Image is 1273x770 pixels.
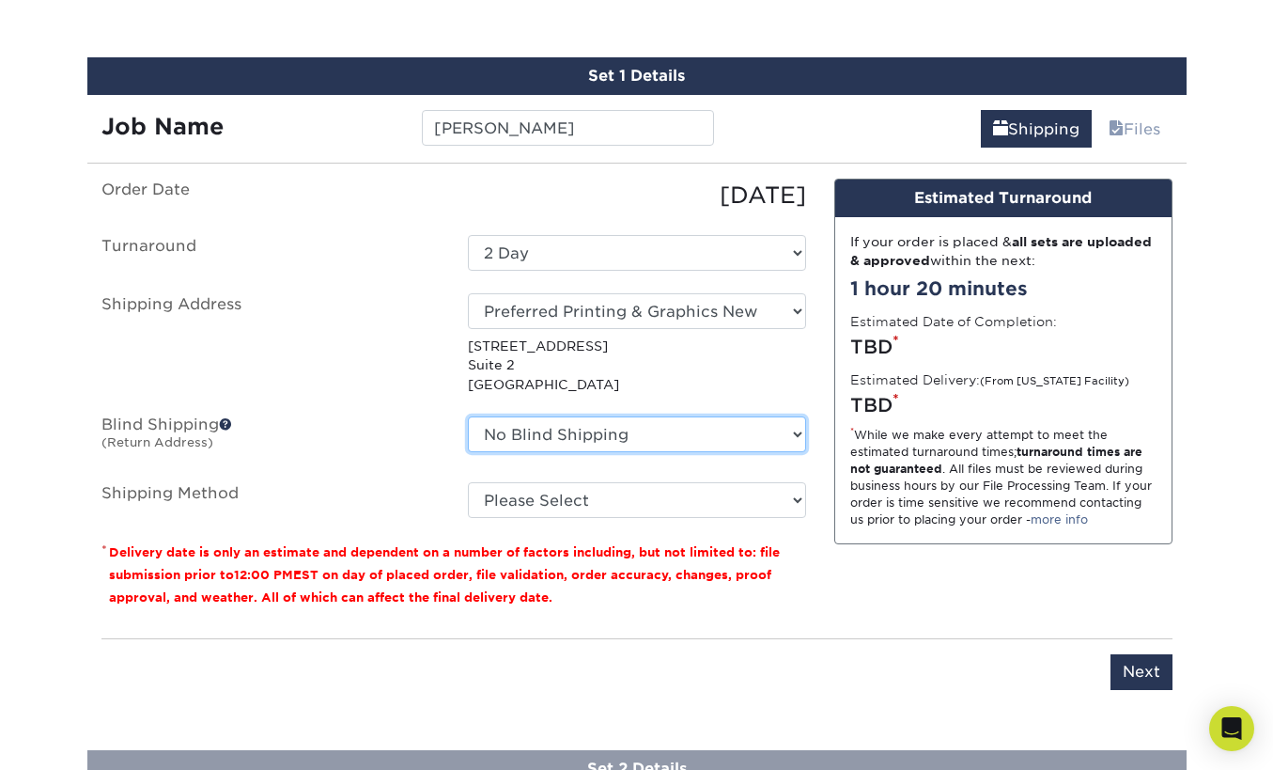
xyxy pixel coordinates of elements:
div: While we make every attempt to meet the estimated turnaround times; . All files must be reviewed ... [850,427,1157,528]
span: shipping [993,120,1008,138]
a: Files [1096,110,1172,148]
a: more info [1031,512,1088,526]
label: Shipping Address [87,293,454,394]
label: Estimated Date of Completion: [850,312,1057,331]
div: [DATE] [454,179,820,212]
small: Delivery date is only an estimate and dependent on a number of factors including, but not limited... [109,545,780,605]
label: Blind Shipping [87,416,454,460]
div: TBD [850,391,1157,419]
small: (Return Address) [101,435,213,449]
div: 1 hour 20 minutes [850,275,1157,303]
span: 12:00 PM [234,568,293,582]
label: Turnaround [87,235,454,271]
input: Next [1110,654,1172,690]
small: (From [US_STATE] Facility) [980,375,1129,387]
strong: turnaround times are not guaranteed [850,445,1142,476]
iframe: Google Customer Reviews [5,713,160,763]
label: Estimated Delivery: [850,370,1129,389]
a: Shipping [981,110,1092,148]
div: Estimated Turnaround [835,180,1172,217]
div: Set 1 Details [87,57,1187,95]
span: files [1109,120,1124,138]
div: If your order is placed & within the next: [850,232,1157,271]
div: Open Intercom Messenger [1209,706,1254,751]
strong: Job Name [101,113,224,140]
label: Shipping Method [87,482,454,518]
div: TBD [850,333,1157,361]
p: [STREET_ADDRESS] Suite 2 [GEOGRAPHIC_DATA] [468,337,806,394]
label: Order Date [87,179,454,212]
input: Enter a job name [422,110,714,146]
